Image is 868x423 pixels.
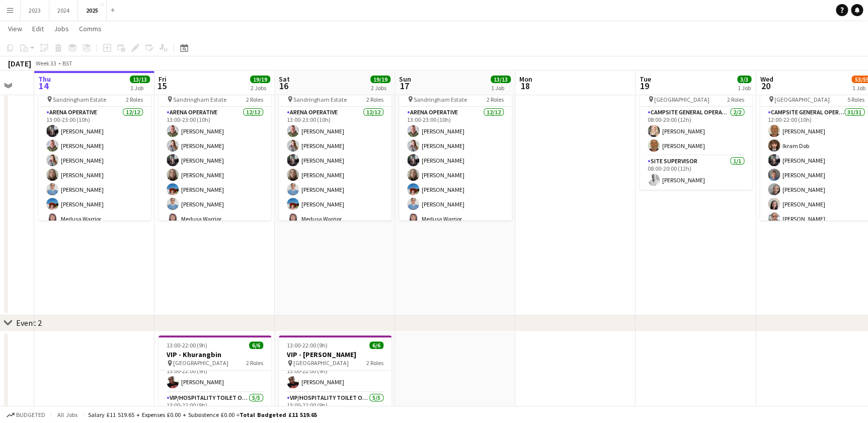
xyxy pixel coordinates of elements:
[638,80,651,92] span: 19
[16,411,45,418] span: Budgeted
[737,76,751,83] span: 3/3
[399,75,411,84] span: Sun
[654,96,709,103] span: [GEOGRAPHIC_DATA]
[491,76,511,83] span: 13/13
[293,359,349,367] span: [GEOGRAPHIC_DATA]
[173,359,228,367] span: [GEOGRAPHIC_DATA]
[774,96,830,103] span: [GEOGRAPHIC_DATA]
[157,80,167,92] span: 15
[727,96,744,103] span: 2 Roles
[279,350,391,359] h3: VIP - [PERSON_NAME]
[518,80,532,92] span: 18
[130,84,149,92] div: 1 Job
[5,409,47,420] button: Budgeted
[847,96,864,103] span: 5 Roles
[79,24,102,33] span: Comms
[399,107,512,302] app-card-role: Arena Operative12/1213:00-23:00 (10h)[PERSON_NAME][PERSON_NAME][PERSON_NAME][PERSON_NAME][PERSON_...
[758,80,773,92] span: 20
[246,96,263,103] span: 2 Roles
[371,84,390,92] div: 2 Jobs
[75,22,106,35] a: Comms
[491,84,510,92] div: 1 Job
[55,411,80,418] span: All jobs
[398,80,411,92] span: 17
[159,107,271,302] app-card-role: Arena Operative12/1213:00-23:00 (10h)[PERSON_NAME][PERSON_NAME][PERSON_NAME][PERSON_NAME][PERSON_...
[370,76,390,83] span: 19/19
[293,96,347,103] span: Sandringham Estate
[33,59,58,67] span: Week 33
[246,359,263,367] span: 2 Roles
[8,58,31,68] div: [DATE]
[279,75,290,84] span: Sat
[414,96,467,103] span: Sandringham Estate
[240,411,317,418] span: Total Budgeted £11 519.65
[279,107,391,302] app-card-role: Arena Operative12/1213:00-23:00 (10h)[PERSON_NAME][PERSON_NAME][PERSON_NAME][PERSON_NAME][PERSON_...
[287,341,328,349] span: 13:00-22:00 (9h)
[32,24,44,33] span: Edit
[487,96,504,103] span: 2 Roles
[366,359,383,367] span: 2 Roles
[738,84,751,92] div: 1 Job
[28,22,48,35] a: Edit
[130,76,150,83] span: 13/13
[399,72,512,221] app-job-card: 13:00-23:00 (10h)13/13Heritage Live! Sandringham Estate2 RolesArena Operative12/1213:00-23:00 (10...
[369,341,383,349] span: 6/6
[640,156,752,190] app-card-role: Site Supervisor1/108:00-20:00 (12h)[PERSON_NAME]
[167,341,207,349] span: 13:00-22:00 (9h)
[54,24,69,33] span: Jobs
[88,411,317,418] div: Salary £11 519.65 + Expenses £0.00 + Subsistence £0.00 =
[250,76,270,83] span: 19/19
[519,75,532,84] span: Mon
[50,22,73,35] a: Jobs
[159,358,271,392] app-card-role: VIP/Hospitality Site Supervisor1/113:00-22:00 (9h)[PERSON_NAME]
[49,1,78,20] button: 2024
[279,72,391,221] app-job-card: 13:00-23:00 (10h)13/13Heritage Live! Sandringham Estate2 RolesArena Operative12/1213:00-23:00 (10...
[21,1,49,20] button: 2023
[279,358,391,392] app-card-role: VIP/Hospitality Site Supervisor1/113:00-22:00 (9h)[PERSON_NAME]
[249,341,263,349] span: 6/6
[173,96,226,103] span: Sandringham Estate
[366,96,383,103] span: 2 Roles
[4,22,26,35] a: View
[159,72,271,221] app-job-card: 13:00-23:00 (10h)13/13Heritage Live! Sandringham Estate2 RolesArena Operative12/1213:00-23:00 (10...
[8,24,22,33] span: View
[640,107,752,156] app-card-role: Campsite General Operative2/208:00-20:00 (12h)[PERSON_NAME][PERSON_NAME]
[126,96,143,103] span: 2 Roles
[159,75,167,84] span: Fri
[37,80,51,92] span: 14
[251,84,270,92] div: 2 Jobs
[38,107,151,302] app-card-role: Arena Operative12/1213:00-23:00 (10h)[PERSON_NAME][PERSON_NAME][PERSON_NAME][PERSON_NAME][PERSON_...
[159,350,271,359] h3: VIP - Khurangbin
[16,318,42,328] div: Event 2
[640,75,651,84] span: Tue
[78,1,107,20] button: 2025
[277,80,290,92] span: 16
[760,75,773,84] span: Wed
[53,96,106,103] span: Sandringham Estate
[640,72,752,190] app-job-card: 08:00-20:00 (12h)3/3Reading Festival 2025 [GEOGRAPHIC_DATA]2 RolesCampsite General Operative2/208...
[38,72,151,221] app-job-card: 13:00-23:00 (10h)13/13Heritage Live! Sandringham Estate2 RolesArena Operative12/1213:00-23:00 (10...
[62,59,72,67] div: BST
[38,75,51,84] span: Thu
